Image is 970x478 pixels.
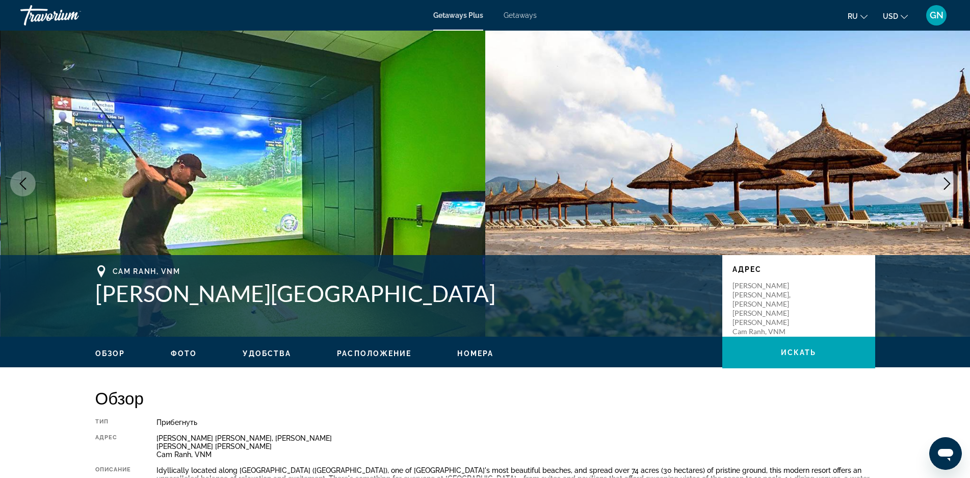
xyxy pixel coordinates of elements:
h2: Обзор [95,388,875,408]
button: Change language [848,9,868,23]
button: Фото [171,349,197,358]
div: [PERSON_NAME] [PERSON_NAME], [PERSON_NAME] [PERSON_NAME] [PERSON_NAME] Cam Ranh, VNM [156,434,875,459]
button: Next image [934,171,960,196]
button: Previous image [10,171,36,196]
span: ru [848,12,858,20]
button: Номера [457,349,493,358]
button: Расположение [337,349,411,358]
h1: [PERSON_NAME][GEOGRAPHIC_DATA] [95,280,712,307]
a: Getaways Plus [433,11,483,19]
button: Удобства [243,349,291,358]
button: Обзор [95,349,125,358]
span: Фото [171,349,197,358]
span: Обзор [95,349,125,358]
button: Change currency [883,9,908,23]
a: Travorium [20,2,122,29]
span: искать [781,348,817,357]
iframe: Кнопка запуска окна обмена сообщениями [929,437,962,470]
span: Удобства [243,349,291,358]
span: USD [883,12,898,20]
div: Тип [95,418,132,426]
button: искать [722,337,875,368]
span: GN [930,10,943,20]
p: Адрес [732,265,865,273]
span: Номера [457,349,493,358]
span: Расположение [337,349,411,358]
button: User Menu [923,5,950,26]
p: [PERSON_NAME] [PERSON_NAME], [PERSON_NAME] [PERSON_NAME] [PERSON_NAME] Cam Ranh, VNM [732,281,814,336]
span: Cam Ranh, VNM [113,267,180,275]
div: Адрес [95,434,132,459]
div: Прибегнуть [156,418,875,426]
a: Getaways [504,11,537,19]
